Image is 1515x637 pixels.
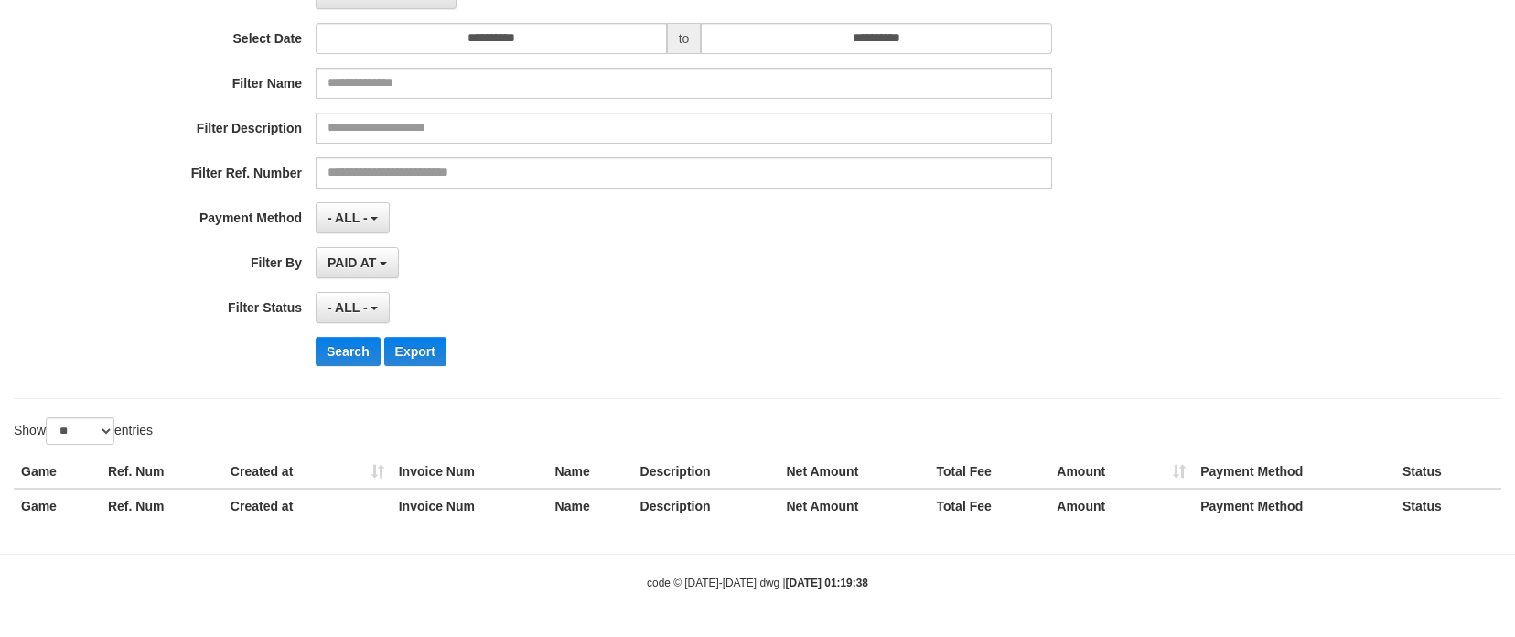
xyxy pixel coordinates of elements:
th: Created at [223,489,392,523]
button: - ALL - [316,292,390,323]
th: Net Amount [779,489,929,523]
th: Description [633,489,779,523]
th: Payment Method [1193,489,1395,523]
th: Amount [1049,455,1193,489]
th: Name [548,489,633,523]
span: PAID AT [328,255,376,270]
button: Export [384,337,446,366]
th: Ref. Num [101,455,223,489]
th: Payment Method [1193,455,1395,489]
th: Created at [223,455,392,489]
span: - ALL - [328,300,368,315]
small: code © [DATE]-[DATE] dwg | [647,577,868,589]
strong: [DATE] 01:19:38 [786,577,868,589]
th: Invoice Num [392,489,548,523]
button: Search [316,337,381,366]
th: Status [1395,489,1501,523]
th: Total Fee [929,489,1049,523]
span: - ALL - [328,211,368,225]
th: Game [14,489,101,523]
th: Amount [1049,489,1193,523]
th: Ref. Num [101,489,223,523]
th: Status [1395,455,1501,489]
th: Net Amount [779,455,929,489]
th: Description [633,455,779,489]
span: to [667,23,702,54]
th: Game [14,455,101,489]
select: Showentries [46,417,114,445]
button: - ALL - [316,202,390,233]
th: Name [548,455,633,489]
th: Total Fee [929,455,1049,489]
label: Show entries [14,417,153,445]
button: PAID AT [316,247,399,278]
th: Invoice Num [392,455,548,489]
